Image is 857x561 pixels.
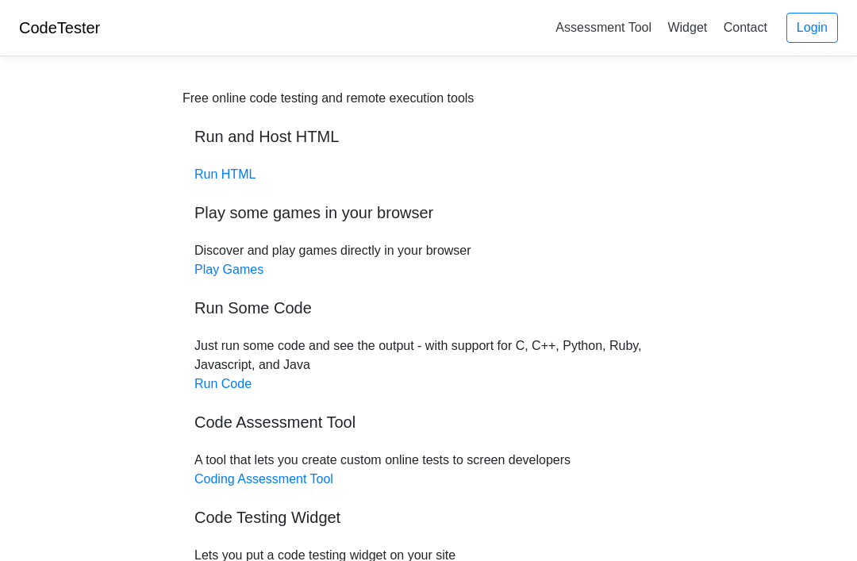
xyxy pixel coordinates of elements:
[661,14,713,40] a: Widget
[194,298,663,317] h5: Run Some Code
[194,263,263,276] a: Play Games
[194,203,663,222] h5: Play some games in your browser
[194,472,333,486] a: Coding Assessment Tool
[194,377,252,390] a: Run Code
[786,13,838,43] a: Login
[194,413,663,432] h5: Code Assessment Tool
[194,167,256,181] a: Run HTML
[717,14,774,40] a: Contact
[549,14,658,40] a: Assessment Tool
[19,19,100,37] a: CodeTester
[183,89,474,108] div: Free online code testing and remote execution tools
[194,127,663,146] h5: Run and Host HTML
[194,508,663,527] h5: Code Testing Widget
